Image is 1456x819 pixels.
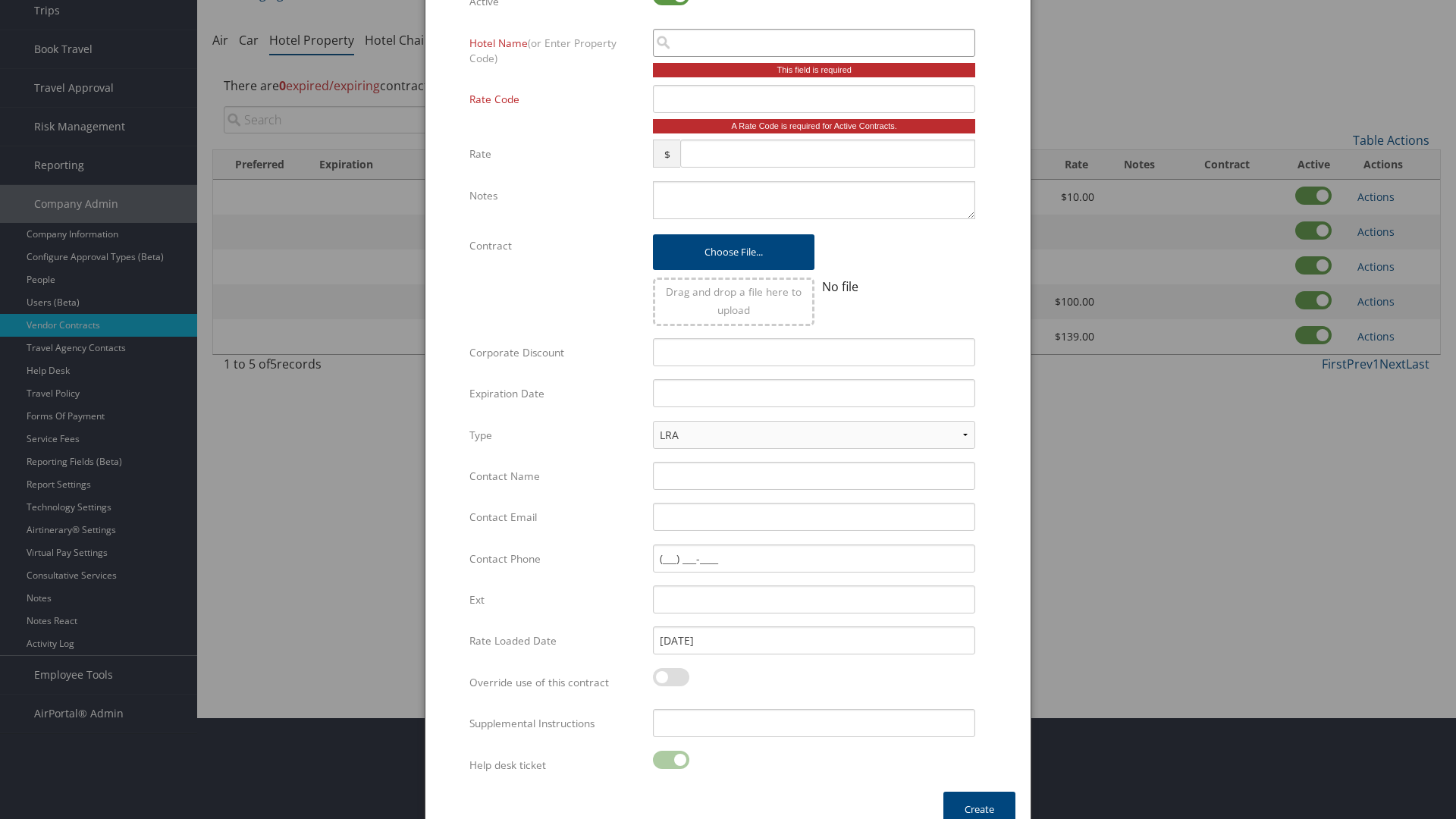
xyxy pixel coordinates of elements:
input: (___) ___-____ [653,544,975,573]
div: This field is required [653,63,975,77]
label: Contact Phone [469,544,642,573]
label: Help desk ticket [469,751,642,780]
label: Rate [469,140,642,168]
label: Rate Loaded Date [469,626,642,655]
label: Type [469,421,642,450]
label: Expiration Date [469,379,642,408]
span: No file [822,278,858,295]
label: Corporate Discount [469,338,642,367]
label: Rate Code [469,85,642,114]
label: Contract [469,231,642,260]
span: Drag and drop a file here to upload [666,284,802,317]
label: Ext [469,585,642,614]
div: A Rate Code is required for Active Contracts. [653,119,975,133]
label: Hotel Name [469,29,642,74]
label: Notes [469,181,642,210]
label: Contact Name [469,462,642,491]
label: Override use of this contract [469,668,642,697]
span: (or Enter Property Code) [469,36,617,65]
label: Supplemental Instructions [469,709,642,738]
span: $ [653,140,679,168]
label: Contact Email [469,503,642,532]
